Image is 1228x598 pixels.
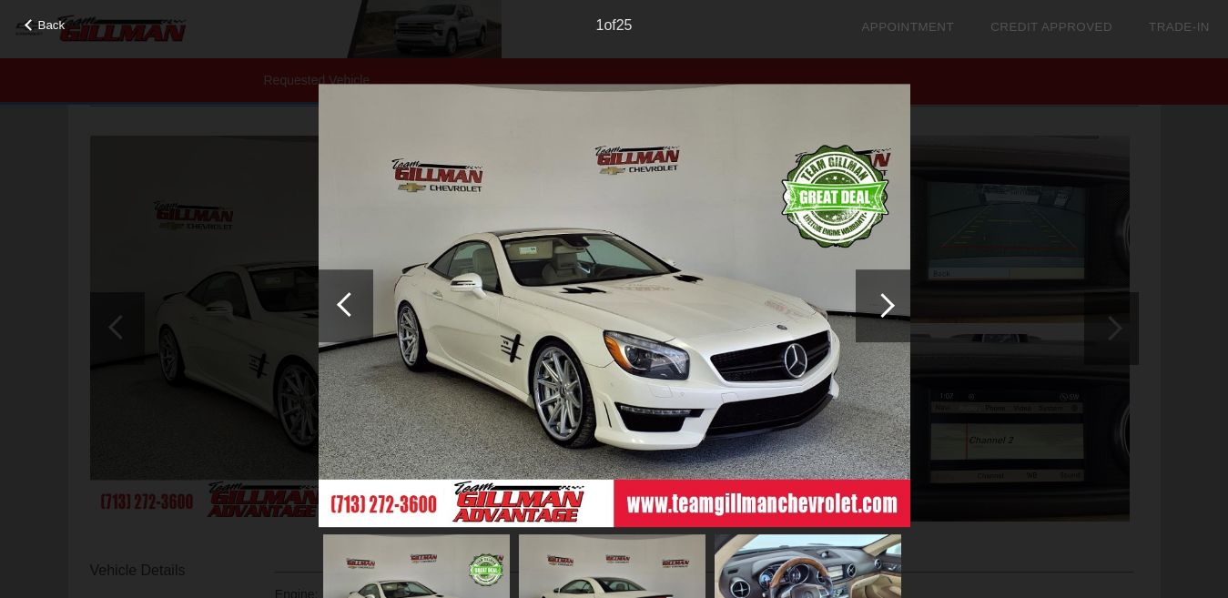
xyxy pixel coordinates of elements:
[990,20,1112,34] a: Credit Approved
[319,84,910,528] img: a6fa45aef306d3ccf8fadf460d1e17f7.jpg
[1149,20,1210,34] a: Trade-In
[616,17,633,33] span: 25
[861,20,954,34] a: Appointment
[38,18,66,32] span: Back
[595,17,604,33] span: 1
